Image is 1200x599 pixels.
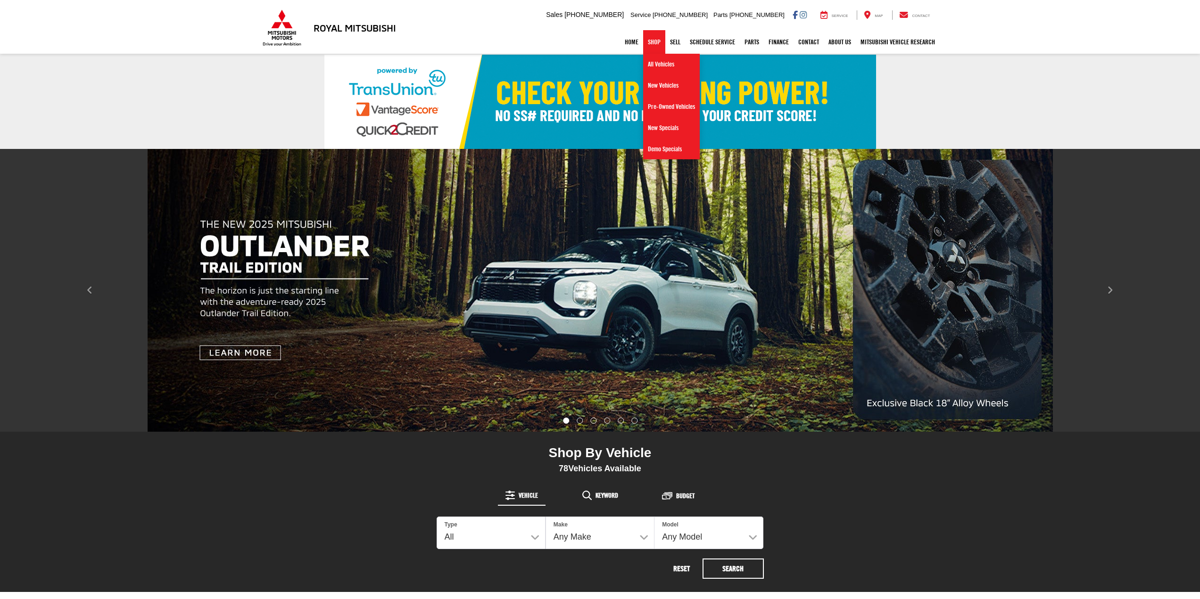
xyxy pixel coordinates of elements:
span: [PHONE_NUMBER] [653,11,708,18]
span: Map [875,14,883,18]
a: Pre-Owned Vehicles [643,96,700,117]
label: Make [554,521,568,529]
img: Outlander Trail Edition [148,149,1053,432]
a: Contact [794,30,824,54]
a: Schedule Service: Opens in a new tab [685,30,740,54]
button: Click to view next picture. [1020,168,1200,413]
a: Map [857,10,890,20]
button: Search [703,558,764,579]
span: Service [630,11,651,18]
h3: Royal Mitsubishi [314,23,396,33]
span: Parts [713,11,728,18]
a: Sell [665,30,685,54]
li: Go to slide number 1. [563,418,569,424]
a: Facebook: Click to visit our Facebook page [793,11,798,18]
span: Vehicle [519,492,538,499]
a: Demo Specials [643,139,700,159]
span: [PHONE_NUMBER] [564,11,624,18]
li: Go to slide number 3. [591,418,597,424]
span: Keyword [596,492,618,499]
li: Go to slide number 2. [577,418,583,424]
li: Go to slide number 5. [618,418,624,424]
label: Type [445,521,457,529]
span: Sales [546,11,563,18]
a: Contact [892,10,937,20]
a: Instagram: Click to visit our Instagram page [800,11,807,18]
a: New Vehicles [643,75,700,96]
a: Shop [643,30,665,54]
li: Go to slide number 4. [604,418,610,424]
a: Mitsubishi Vehicle Research [856,30,940,54]
img: Check Your Buying Power [324,55,876,149]
img: Mitsubishi [261,9,303,46]
span: Service [832,14,848,18]
a: New Specials [643,117,700,139]
a: Service [813,10,855,20]
a: Finance [764,30,794,54]
a: About Us [824,30,856,54]
span: Contact [912,14,930,18]
label: Model [662,521,679,529]
div: Shop By Vehicle [437,445,764,463]
a: All Vehicles [643,54,700,75]
button: Reset [663,558,701,579]
span: [PHONE_NUMBER] [729,11,785,18]
li: Go to slide number 6. [631,418,637,424]
div: Vehicles Available [437,463,764,474]
a: Home [620,30,643,54]
a: Parts: Opens in a new tab [740,30,764,54]
span: 78 [559,464,568,473]
span: Budget [676,492,695,499]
